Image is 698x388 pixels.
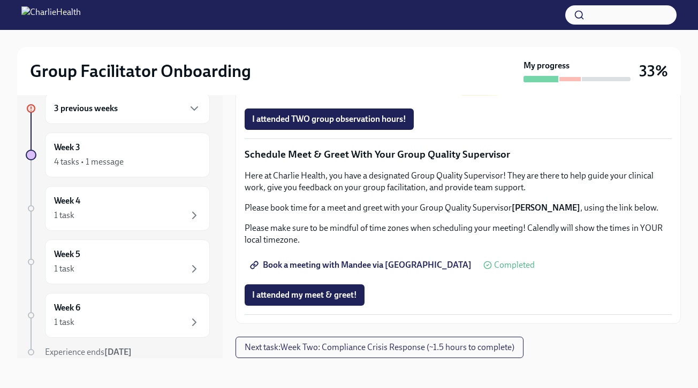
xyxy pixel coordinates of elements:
h3: 33% [639,61,668,81]
h6: Week 4 [54,195,80,207]
strong: [PERSON_NAME] [512,203,580,213]
p: Please make sure to be mindful of time zones when scheduling your meeting! Calendly will show the... [245,222,672,246]
h6: 3 previous weeks [54,103,118,114]
strong: My progress [523,60,570,72]
div: 4 tasks • 1 message [54,156,124,168]
img: CharlieHealth [21,6,81,24]
p: Please book time for a meet and greet with your Group Quality Supervisor , using the link below. [245,202,672,214]
p: Schedule Meet & Greet With Your Group Quality Supervisor [245,148,672,161]
h6: Week 5 [54,249,80,260]
div: 1 task [54,263,74,275]
button: Next task:Week Two: Compliance Crisis Response (~1.5 hours to complete) [236,337,523,358]
span: I attended my meet & greet! [252,290,357,300]
a: Week 51 task [26,239,210,284]
h6: Week 6 [54,302,80,314]
span: Next task : Week Two: Compliance Crisis Response (~1.5 hours to complete) [245,342,514,353]
a: Week 34 tasks • 1 message [26,133,210,177]
h2: Group Facilitator Onboarding [30,60,251,82]
h6: Week 3 [54,142,80,153]
div: 1 task [54,209,74,221]
span: Experience ends [45,347,132,357]
span: I attended TWO group observation hours! [252,114,406,125]
button: I attended TWO group observation hours! [245,108,414,130]
a: Book a meeting with Mandee via [GEOGRAPHIC_DATA] [245,254,479,276]
span: Book a meeting with Mandee via [GEOGRAPHIC_DATA] [252,260,472,270]
span: Completed [494,261,535,269]
a: Week 41 task [26,186,210,231]
div: 1 task [54,316,74,328]
a: Week 61 task [26,293,210,338]
button: I attended my meet & greet! [245,284,365,306]
p: Here at Charlie Health, you have a designated Group Quality Supervisor! They are there to help gu... [245,170,672,193]
div: 3 previous weeks [45,93,210,124]
strong: [DATE] [104,347,132,357]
